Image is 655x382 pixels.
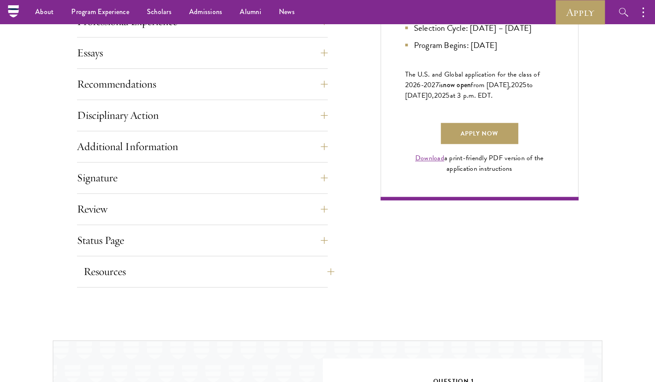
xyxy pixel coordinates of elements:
span: 202 [434,90,446,101]
a: Download [415,153,444,163]
li: Selection Cycle: [DATE] – [DATE] [405,22,554,34]
button: Review [77,198,328,220]
button: Signature [77,167,328,188]
a: Apply Now [441,123,518,144]
span: -202 [421,80,435,90]
span: is [439,80,443,90]
button: Disciplinary Action [77,105,328,126]
button: Additional Information [77,136,328,157]
button: Essays [77,42,328,63]
button: Recommendations [77,73,328,95]
span: from [DATE], [471,80,511,90]
span: 5 [446,90,450,101]
button: Resources [84,261,334,282]
span: at 3 p.m. EDT. [450,90,493,101]
button: Status Page [77,230,328,251]
span: 202 [511,80,523,90]
span: The U.S. and Global application for the class of 202 [405,69,540,90]
span: 5 [523,80,527,90]
div: a print-friendly PDF version of the application instructions [405,153,554,174]
span: 6 [417,80,421,90]
span: to [DATE] [405,80,533,101]
span: 0 [428,90,432,101]
span: , [432,90,434,101]
span: 7 [435,80,439,90]
li: Program Begins: [DATE] [405,39,554,51]
span: now open [443,80,471,90]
